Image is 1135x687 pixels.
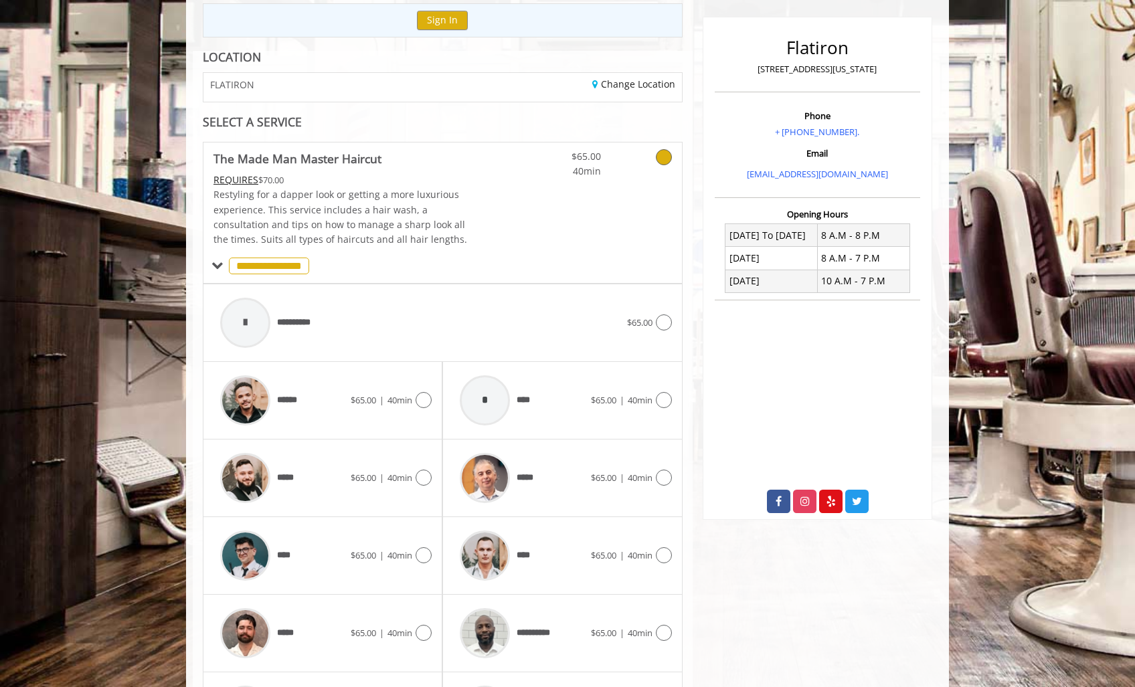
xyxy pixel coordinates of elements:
[387,472,412,484] span: 40min
[718,62,917,76] p: [STREET_ADDRESS][US_STATE]
[725,224,818,247] td: [DATE] To [DATE]
[817,270,909,292] td: 10 A.M - 7 P.M
[817,247,909,270] td: 8 A.M - 7 P.M
[718,38,917,58] h2: Flatiron
[379,549,384,561] span: |
[718,111,917,120] h3: Phone
[628,394,652,406] span: 40min
[213,149,381,168] b: The Made Man Master Haircut
[591,549,616,561] span: $65.00
[620,394,624,406] span: |
[591,394,616,406] span: $65.00
[628,472,652,484] span: 40min
[351,627,376,639] span: $65.00
[591,472,616,484] span: $65.00
[213,188,467,246] span: Restyling for a dapper look or getting a more luxurious experience. This service includes a hair ...
[379,472,384,484] span: |
[213,173,258,186] span: This service needs some Advance to be paid before we block your appointment
[628,627,652,639] span: 40min
[591,627,616,639] span: $65.00
[522,149,601,164] span: $65.00
[351,394,376,406] span: $65.00
[620,627,624,639] span: |
[817,224,909,247] td: 8 A.M - 8 P.M
[203,49,261,65] b: LOCATION
[747,168,888,180] a: [EMAIL_ADDRESS][DOMAIN_NAME]
[718,149,917,158] h3: Email
[592,78,675,90] a: Change Location
[628,549,652,561] span: 40min
[379,627,384,639] span: |
[620,472,624,484] span: |
[213,173,483,187] div: $70.00
[387,549,412,561] span: 40min
[725,247,818,270] td: [DATE]
[522,164,601,179] span: 40min
[715,209,920,219] h3: Opening Hours
[627,316,652,328] span: $65.00
[387,627,412,639] span: 40min
[203,116,683,128] div: SELECT A SERVICE
[620,549,624,561] span: |
[775,126,859,138] a: + [PHONE_NUMBER].
[387,394,412,406] span: 40min
[351,549,376,561] span: $65.00
[351,472,376,484] span: $65.00
[417,11,468,30] button: Sign In
[379,394,384,406] span: |
[725,270,818,292] td: [DATE]
[210,80,254,90] span: FLATIRON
